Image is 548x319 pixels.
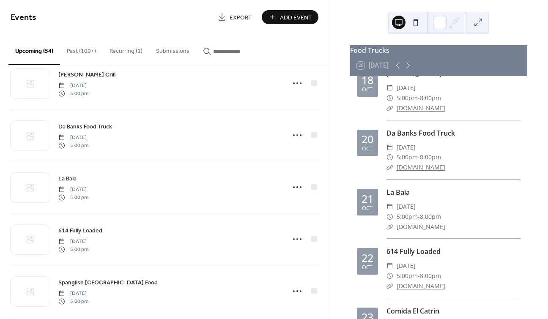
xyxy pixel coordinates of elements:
span: 8:00pm [420,271,441,281]
div: ​ [386,222,393,232]
div: 20 [362,134,373,145]
span: [DATE] [397,83,416,93]
button: Submissions [149,34,196,64]
button: Upcoming (54) [8,34,60,65]
span: [DATE] [397,202,416,212]
div: ​ [386,281,393,291]
span: Spanglish [GEOGRAPHIC_DATA] Food [58,278,158,287]
div: Comida El Catrin [386,306,521,316]
a: [DOMAIN_NAME] [397,104,445,112]
span: Add Event [280,13,312,22]
span: [DATE] [58,134,88,142]
div: ​ [386,212,393,222]
div: 22 [362,253,373,263]
span: 5:00 pm [58,245,88,253]
a: La Baia [386,188,410,197]
span: 5:00pm [397,271,418,281]
a: [DOMAIN_NAME] [397,282,445,290]
span: Da Banks Food Truck [58,123,112,131]
span: - [418,152,420,162]
div: ​ [386,202,393,212]
span: Export [230,13,252,22]
a: Export [211,10,258,24]
div: 21 [362,194,373,204]
a: 614 Fully Loaded [386,247,441,256]
a: 614 Fully Loaded [58,226,102,235]
a: Spanglish [GEOGRAPHIC_DATA] Food [58,278,158,287]
div: Oct [362,146,373,152]
div: Oct [362,87,373,93]
span: La Baia [58,174,77,183]
div: ​ [386,83,393,93]
div: ​ [386,142,393,153]
a: [DOMAIN_NAME] [397,163,445,171]
span: - [418,212,420,222]
a: [DOMAIN_NAME] [397,223,445,231]
a: Da Banks Food Truck [58,122,112,131]
button: Recurring (1) [103,34,149,64]
div: 18 [362,75,373,85]
div: ​ [386,162,393,172]
div: Oct [362,265,373,270]
span: [DATE] [58,82,88,90]
a: [PERSON_NAME] Grill [58,70,115,79]
span: 5:00 pm [58,194,88,201]
span: 5:00pm [397,152,418,162]
span: - [418,271,420,281]
span: Events [11,9,36,26]
span: 5:00pm [397,212,418,222]
span: 5:00 pm [58,90,88,97]
span: - [418,93,420,103]
span: 8:00pm [420,152,441,162]
span: 614 Fully Loaded [58,226,102,235]
div: ​ [386,103,393,113]
div: ​ [386,261,393,271]
a: La Baia [58,174,77,183]
span: [DATE] [397,261,416,271]
span: [DATE] [58,238,88,245]
div: ​ [386,152,393,162]
div: ​ [386,93,393,103]
div: Food Trucks [350,45,527,55]
div: ​ [386,271,393,281]
button: Add Event [262,10,318,24]
button: Past (100+) [60,34,103,64]
div: Oct [362,206,373,211]
a: Da Banks Food Truck [386,128,455,138]
span: 8:00pm [420,212,441,222]
span: [DATE] [58,186,88,194]
span: 8:00pm [420,93,441,103]
span: [PERSON_NAME] Grill [58,71,115,79]
span: 5:00 pm [58,142,88,149]
span: [DATE] [397,142,416,153]
span: 5:00 pm [58,297,88,305]
span: [DATE] [58,290,88,297]
span: 5:00pm [397,93,418,103]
